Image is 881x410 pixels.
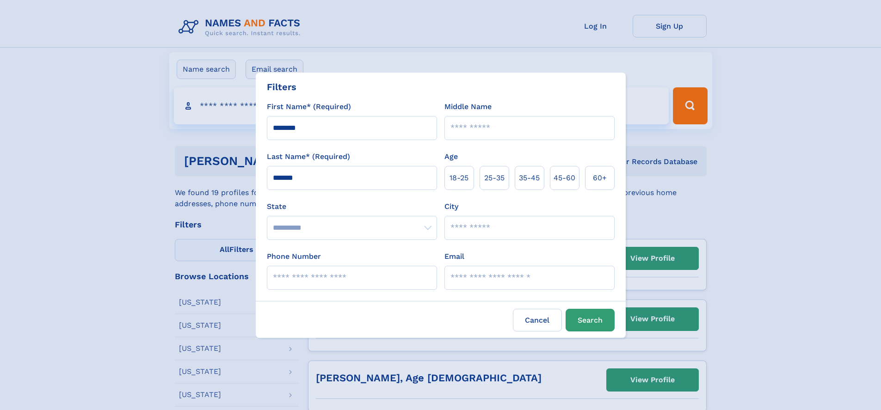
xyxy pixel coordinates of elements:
[267,151,350,162] label: Last Name* (Required)
[267,80,296,94] div: Filters
[593,172,607,184] span: 60+
[267,101,351,112] label: First Name* (Required)
[267,251,321,262] label: Phone Number
[444,101,492,112] label: Middle Name
[267,201,437,212] label: State
[444,251,464,262] label: Email
[444,151,458,162] label: Age
[484,172,505,184] span: 25‑35
[513,309,562,331] label: Cancel
[450,172,468,184] span: 18‑25
[554,172,575,184] span: 45‑60
[566,309,615,331] button: Search
[444,201,458,212] label: City
[519,172,540,184] span: 35‑45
